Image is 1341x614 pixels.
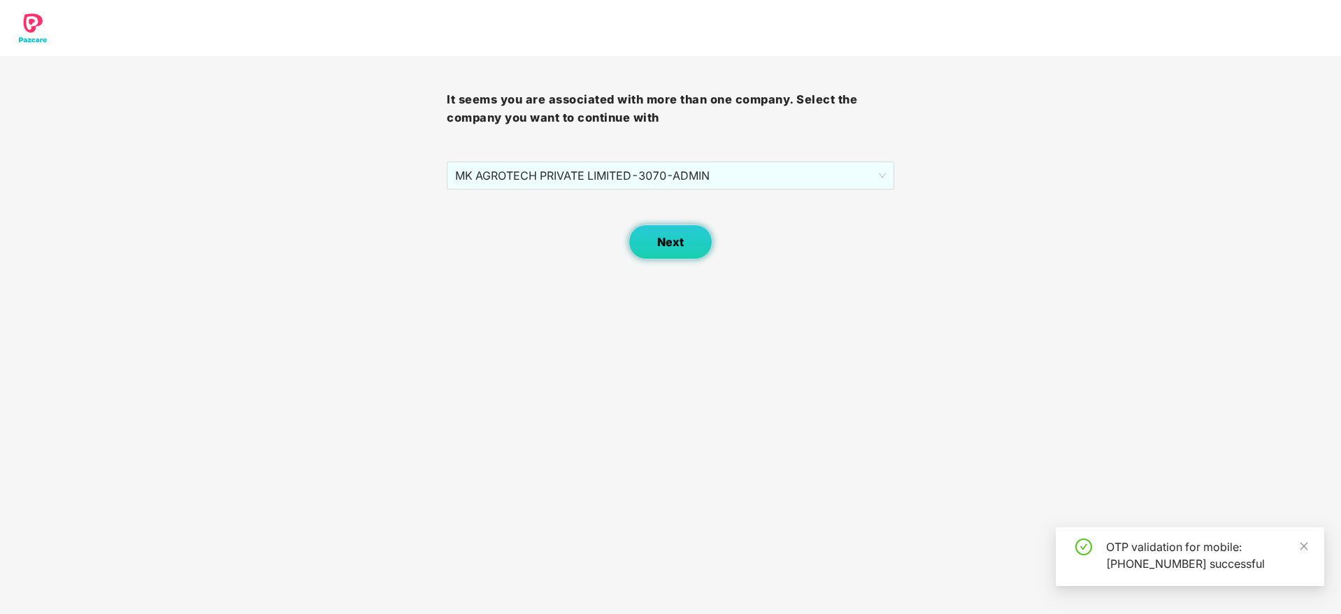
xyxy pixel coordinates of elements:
div: OTP validation for mobile: [PHONE_NUMBER] successful [1106,538,1307,572]
button: Next [629,224,712,259]
span: check-circle [1075,538,1092,555]
span: Next [657,236,684,249]
span: MK AGROTECH PRIVATE LIMITED - 3070 - ADMIN [455,162,885,189]
span: close [1299,541,1309,551]
h3: It seems you are associated with more than one company. Select the company you want to continue with [447,91,894,127]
